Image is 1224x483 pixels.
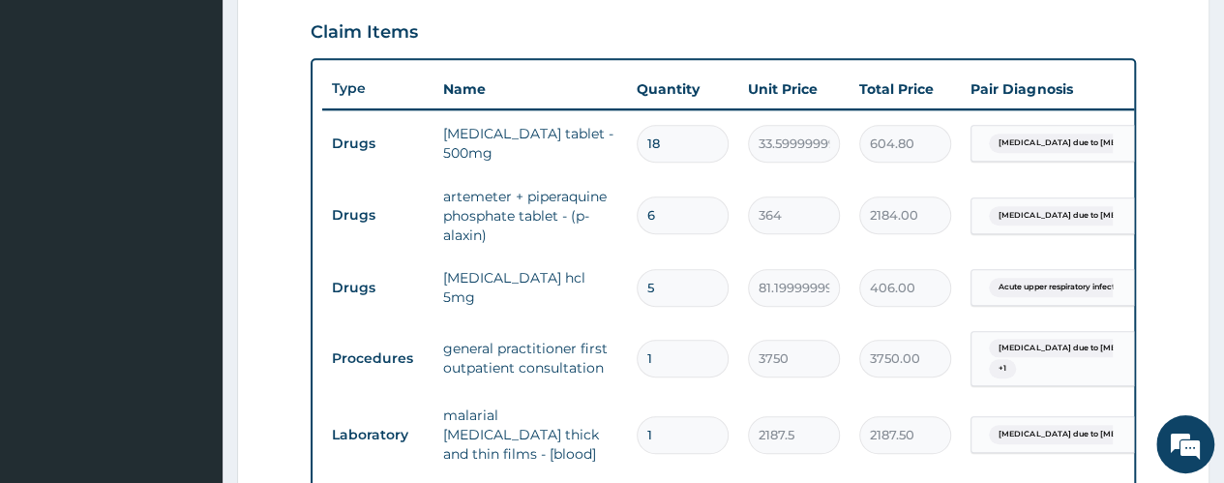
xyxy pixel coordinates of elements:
[850,70,961,108] th: Total Price
[36,97,78,145] img: d_794563401_company_1708531726252_794563401
[322,126,433,162] td: Drugs
[989,425,1203,444] span: [MEDICAL_DATA] due to [MEDICAL_DATA] falc...
[322,417,433,453] td: Laboratory
[989,134,1203,153] span: [MEDICAL_DATA] due to [MEDICAL_DATA] falc...
[627,70,738,108] th: Quantity
[989,278,1129,297] span: Acute upper respiratory infect...
[433,396,627,473] td: malarial [MEDICAL_DATA] thick and thin films - [blood]
[322,270,433,306] td: Drugs
[112,128,267,323] span: We're online!
[322,71,433,106] th: Type
[433,329,627,387] td: general practitioner first outpatient consultation
[738,70,850,108] th: Unit Price
[322,341,433,377] td: Procedures
[311,22,418,44] h3: Claim Items
[433,258,627,317] td: [MEDICAL_DATA] hcl 5mg
[433,70,627,108] th: Name
[10,297,369,365] textarea: Type your message and hit 'Enter'
[101,108,325,134] div: Chat with us now
[433,177,627,255] td: artemeter + piperaquine phosphate tablet - (p-alaxin)
[989,206,1203,226] span: [MEDICAL_DATA] due to [MEDICAL_DATA] falc...
[433,114,627,172] td: [MEDICAL_DATA] tablet - 500mg
[989,339,1203,358] span: [MEDICAL_DATA] due to [MEDICAL_DATA] falc...
[989,359,1016,378] span: + 1
[317,10,364,56] div: Minimize live chat window
[322,197,433,233] td: Drugs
